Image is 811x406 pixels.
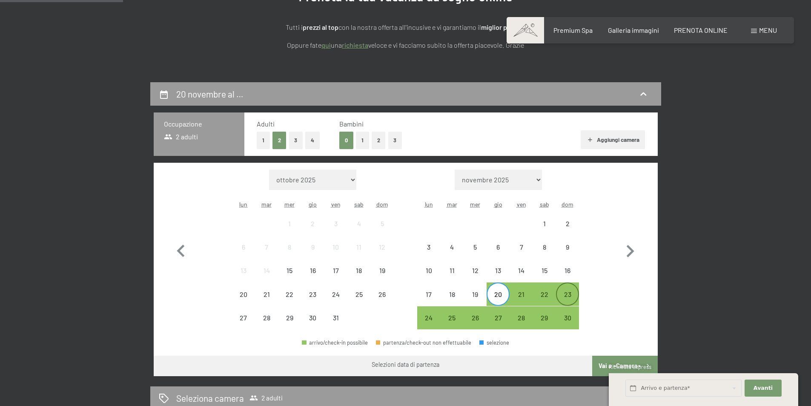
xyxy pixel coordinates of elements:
[479,340,509,346] div: selezione
[581,130,645,149] button: Aggiungi camera
[279,291,300,312] div: 22
[557,220,578,242] div: 2
[331,201,341,208] abbr: venerdì
[372,360,439,369] div: Selezioni data di partenza
[533,212,556,235] div: Sat Nov 01 2025
[256,267,277,288] div: 14
[510,259,533,282] div: Fri Nov 14 2025
[556,259,579,282] div: Sun Nov 16 2025
[487,259,510,282] div: Thu Nov 13 2025
[347,282,370,305] div: partenza/check-out non effettuabile
[553,26,593,34] span: Premium Spa
[487,267,509,288] div: 13
[255,282,278,305] div: partenza/check-out non effettuabile
[255,306,278,329] div: Tue Oct 28 2025
[302,291,324,312] div: 23
[324,212,347,235] div: Fri Oct 03 2025
[239,201,247,208] abbr: lunedì
[325,244,347,265] div: 10
[169,170,193,330] button: Mese precedente
[417,259,440,282] div: Mon Nov 10 2025
[284,201,295,208] abbr: mercoledì
[556,306,579,329] div: Sun Nov 30 2025
[487,306,510,329] div: Thu Nov 27 2025
[745,380,781,397] button: Avanti
[487,306,510,329] div: partenza/check-out possibile
[464,236,487,259] div: Wed Nov 05 2025
[417,282,440,305] div: Mon Nov 17 2025
[325,291,347,312] div: 24
[557,314,578,336] div: 30
[164,119,234,129] h3: Occupazione
[305,132,320,149] button: 4
[261,201,272,208] abbr: martedì
[233,244,254,265] div: 6
[417,259,440,282] div: partenza/check-out non effettuabile
[232,259,255,282] div: partenza/check-out non effettuabile
[510,306,533,329] div: Fri Nov 28 2025
[487,244,509,265] div: 6
[324,212,347,235] div: partenza/check-out non effettuabile
[533,282,556,305] div: partenza/check-out possibile
[257,120,275,128] span: Adulti
[464,306,487,329] div: partenza/check-out possibile
[370,282,393,305] div: partenza/check-out non effettuabile
[609,363,651,370] span: Richiesta express
[301,236,324,259] div: partenza/check-out non effettuabile
[510,306,533,329] div: partenza/check-out possibile
[278,306,301,329] div: Wed Oct 29 2025
[533,236,556,259] div: partenza/check-out non effettuabile
[278,259,301,282] div: Wed Oct 15 2025
[279,220,300,242] div: 1
[533,306,556,329] div: partenza/check-out possibile
[278,259,301,282] div: partenza/check-out non effettuabile
[557,244,578,265] div: 9
[441,314,463,336] div: 25
[487,314,509,336] div: 27
[441,236,464,259] div: partenza/check-out non effettuabile
[487,236,510,259] div: Thu Nov 06 2025
[302,267,324,288] div: 16
[517,201,526,208] abbr: venerdì
[370,259,393,282] div: Sun Oct 19 2025
[447,201,457,208] abbr: martedì
[418,244,439,265] div: 3
[278,236,301,259] div: partenza/check-out non effettuabile
[417,282,440,305] div: partenza/check-out non effettuabile
[256,291,277,312] div: 21
[347,236,370,259] div: partenza/check-out non effettuabile
[302,340,368,346] div: arrivo/check-in possibile
[255,259,278,282] div: Tue Oct 14 2025
[470,201,480,208] abbr: mercoledì
[348,291,370,312] div: 25
[257,132,270,149] button: 1
[232,282,255,305] div: partenza/check-out non effettuabile
[441,291,463,312] div: 18
[562,201,573,208] abbr: domenica
[418,267,439,288] div: 10
[441,306,464,329] div: partenza/check-out possibile
[232,236,255,259] div: partenza/check-out non effettuabile
[540,201,549,208] abbr: sabato
[354,201,364,208] abbr: sabato
[347,259,370,282] div: Sat Oct 18 2025
[278,212,301,235] div: partenza/check-out non effettuabile
[324,259,347,282] div: Fri Oct 17 2025
[533,236,556,259] div: Sat Nov 08 2025
[255,259,278,282] div: partenza/check-out non effettuabile
[256,314,277,336] div: 28
[534,267,555,288] div: 15
[255,236,278,259] div: Tue Oct 07 2025
[278,306,301,329] div: partenza/check-out non effettuabile
[417,236,440,259] div: Mon Nov 03 2025
[309,201,317,208] abbr: giovedì
[464,314,486,336] div: 26
[278,282,301,305] div: partenza/check-out non effettuabile
[255,236,278,259] div: partenza/check-out non effettuabile
[249,394,283,402] span: 2 adulti
[425,201,433,208] abbr: lunedì
[232,259,255,282] div: Mon Oct 13 2025
[510,267,532,288] div: 14
[441,267,463,288] div: 11
[232,282,255,305] div: Mon Oct 20 2025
